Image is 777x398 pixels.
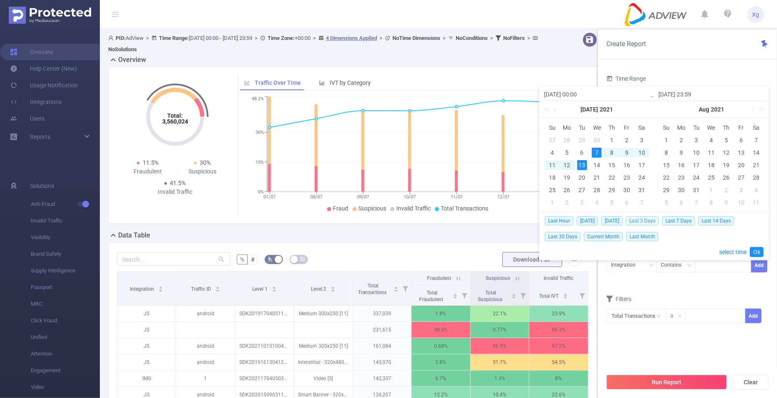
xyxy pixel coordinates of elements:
td: September 8, 2021 [704,196,719,209]
div: 23 [622,173,632,183]
span: Video [31,379,100,396]
span: > [377,35,385,41]
td: July 4, 2021 [545,146,560,159]
div: 29 [607,185,617,195]
button: Download PDF [502,252,562,267]
a: Integrations [10,94,62,110]
td: July 27, 2021 [575,184,590,196]
div: 4 [751,185,761,195]
span: 11.5% [143,159,159,166]
td: August 4, 2021 [704,134,719,146]
td: July 9, 2021 [619,146,634,159]
span: Tu [689,124,704,131]
td: June 28, 2021 [560,134,575,146]
div: 2 [677,135,687,145]
i: icon: bar-chart [319,80,325,86]
span: Su [545,124,560,131]
td: June 29, 2021 [575,134,590,146]
span: > [525,35,533,41]
td: July 7, 2021 [590,146,605,159]
td: August 4, 2021 [590,196,605,209]
a: Next year (Control + right) [755,101,766,118]
td: August 22, 2021 [659,171,674,184]
div: 12 [721,148,731,158]
div: 29 [662,185,672,195]
td: July 26, 2021 [560,184,575,196]
div: 28 [592,185,602,195]
a: Next month (PageDown) [749,101,757,118]
td: June 27, 2021 [545,134,560,146]
span: > [488,35,496,41]
th: Mon [560,121,575,134]
td: August 2, 2021 [674,134,689,146]
td: August 1, 2021 [545,196,560,209]
th: Sun [545,121,560,134]
div: 27 [736,173,746,183]
span: 30% [200,159,211,166]
div: 18 [547,173,557,183]
span: Sa [749,124,764,131]
td: July 29, 2021 [604,184,619,196]
div: 3 [637,135,647,145]
span: Attention [31,346,100,362]
tspan: 3,560,024 [162,118,188,125]
td: August 10, 2021 [689,146,704,159]
i: icon: down [649,263,654,269]
div: 21 [592,173,602,183]
div: 7 [751,135,761,145]
td: August 6, 2021 [619,196,634,209]
span: Fraud [333,205,348,212]
span: Th [719,124,734,131]
div: 6 [736,135,746,145]
button: Add [751,258,767,272]
span: Time Range [606,75,646,82]
div: 15 [662,160,672,170]
td: September 6, 2021 [674,196,689,209]
td: July 23, 2021 [619,171,634,184]
input: Search... [117,252,230,266]
div: 29 [577,135,587,145]
a: Last year (Control + left) [543,101,554,118]
b: No Conditions [456,35,488,41]
div: Invalid Traffic [148,188,203,196]
td: August 17, 2021 [689,159,704,171]
span: MRC [31,296,100,312]
a: 2021 [599,101,614,118]
div: 7 [637,198,647,208]
span: Unified [31,329,100,346]
tspan: 08/07 [310,194,323,200]
tspan: 11/07 [451,194,463,200]
th: Sat [634,121,649,134]
div: 5 [721,135,731,145]
b: Time Range: [159,35,189,41]
td: July 1, 2021 [604,134,619,146]
div: 31 [637,185,647,195]
td: August 2, 2021 [560,196,575,209]
div: 31 [692,185,702,195]
td: July 30, 2021 [619,184,634,196]
td: September 10, 2021 [734,196,749,209]
span: Invalid Traffic [31,213,100,229]
a: [DATE] [580,101,599,118]
span: Last Month [626,232,658,241]
span: Reports [30,133,50,140]
div: 16 [677,160,687,170]
td: September 3, 2021 [734,184,749,196]
div: 9 [721,198,731,208]
td: July 8, 2021 [604,146,619,159]
div: 19 [562,173,572,183]
div: Suspicious [175,167,230,176]
div: 4 [592,198,602,208]
img: Protected Media [9,7,91,24]
td: July 13, 2021 [575,159,590,171]
a: Previous month (PageUp) [552,101,559,118]
a: Overview [10,44,54,60]
span: IVT by Category [330,79,371,86]
div: 30 [677,185,687,195]
td: August 16, 2021 [674,159,689,171]
div: 16 [622,160,632,170]
div: 23 [677,173,687,183]
th: Fri [619,121,634,134]
div: 10 [736,198,746,208]
tspan: 12/07 [497,194,509,200]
